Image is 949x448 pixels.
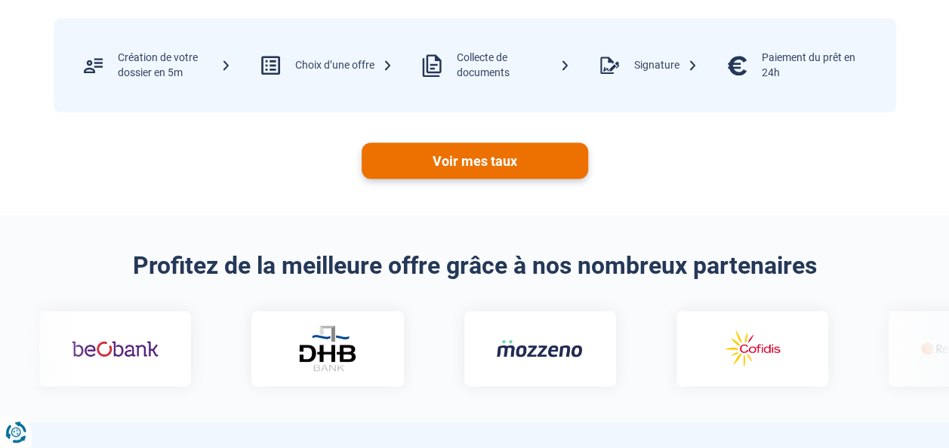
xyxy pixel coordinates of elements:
[362,143,588,179] a: Voir mes taux
[634,58,698,73] div: Signature
[709,327,796,370] img: Cofidis
[54,251,896,280] h2: Profitez de la meilleure offre grâce à nos nombreux partenaires
[295,58,393,73] div: Choix d’une offre
[762,51,875,80] div: Paiement du prêt en 24h
[72,327,159,370] img: Beobank
[497,339,584,357] img: Mozzeno
[457,51,570,80] div: Collecte de documents
[118,51,231,80] div: Création de votre dossier en 5m
[297,325,358,371] img: DHB Bank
